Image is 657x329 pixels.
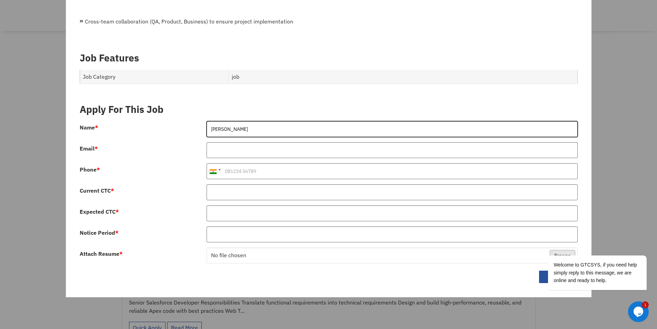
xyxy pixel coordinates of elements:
[80,209,119,214] label: Expected CTC
[80,17,578,26] li: Cross-team collaboration (QA, Product, Business) to ensure project implementation
[80,104,578,115] h3: Apply For This Job
[80,230,119,235] label: Notice Period
[207,164,223,179] div: India (भारत): +91
[229,70,577,84] td: job
[628,301,650,322] iframe: chat widget
[526,216,650,298] iframe: chat widget
[80,146,98,151] label: Email
[80,251,123,257] label: Attach Resume
[80,167,100,172] label: Phone
[80,52,578,64] h3: Job Features
[80,188,114,193] label: Current CTC
[207,163,578,179] input: 081234 56789
[80,70,229,84] td: Job Category
[80,125,98,130] label: Name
